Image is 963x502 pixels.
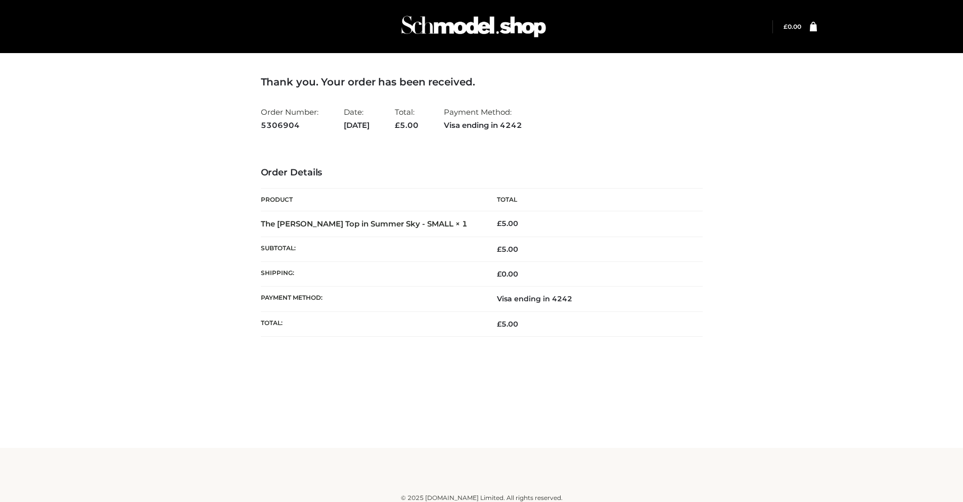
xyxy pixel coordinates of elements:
[497,269,518,279] bdi: 0.00
[444,119,522,132] strong: Visa ending in 4242
[261,167,703,178] h3: Order Details
[497,245,518,254] span: 5.00
[398,7,549,47] img: Schmodel Admin 964
[497,269,501,279] span: £
[444,103,522,134] li: Payment Method:
[261,119,318,132] strong: 5306904
[784,23,801,30] bdi: 0.00
[395,103,419,134] li: Total:
[497,320,501,329] span: £
[261,76,703,88] h3: Thank you. Your order has been received.
[261,219,453,229] a: The [PERSON_NAME] Top in Summer Sky - SMALL
[344,119,370,132] strong: [DATE]
[497,245,501,254] span: £
[261,262,482,287] th: Shipping:
[344,103,370,134] li: Date:
[261,189,482,211] th: Product
[395,120,419,130] span: 5.00
[261,237,482,261] th: Subtotal:
[482,287,703,311] td: Visa ending in 4242
[497,219,501,228] span: £
[497,219,518,228] bdi: 5.00
[261,287,482,311] th: Payment method:
[784,23,801,30] a: £0.00
[482,189,703,211] th: Total
[455,219,468,229] strong: × 1
[261,103,318,134] li: Order Number:
[261,311,482,336] th: Total:
[497,320,518,329] span: 5.00
[395,120,400,130] span: £
[784,23,788,30] span: £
